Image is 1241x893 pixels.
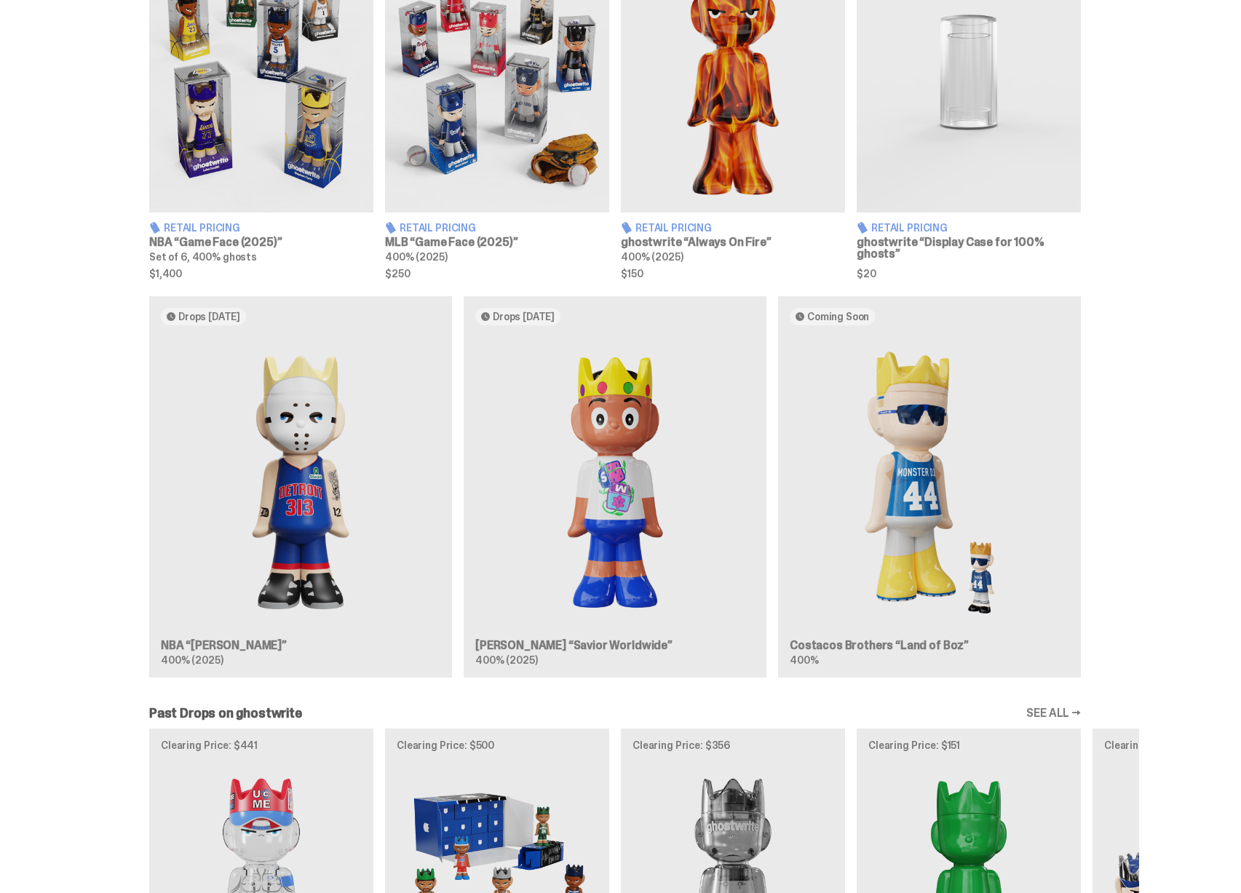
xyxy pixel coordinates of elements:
[475,640,755,651] h3: [PERSON_NAME] “Savior Worldwide”
[161,654,223,667] span: 400% (2025)
[621,250,683,263] span: 400% (2025)
[475,654,537,667] span: 400% (2025)
[161,740,362,750] p: Clearing Price: $441
[385,269,609,279] span: $250
[397,740,598,750] p: Clearing Price: $500
[385,250,447,263] span: 400% (2025)
[149,250,257,263] span: Set of 6, 400% ghosts
[633,740,833,750] p: Clearing Price: $356
[871,223,948,233] span: Retail Pricing
[857,269,1081,279] span: $20
[493,311,555,322] span: Drops [DATE]
[475,337,755,628] img: Savior Worldwide
[635,223,712,233] span: Retail Pricing
[161,640,440,651] h3: NBA “[PERSON_NAME]”
[807,311,869,322] span: Coming Soon
[400,223,476,233] span: Retail Pricing
[790,640,1069,651] h3: Costacos Brothers “Land of Boz”
[149,269,373,279] span: $1,400
[178,311,240,322] span: Drops [DATE]
[857,237,1081,260] h3: ghostwrite “Display Case for 100% ghosts”
[149,237,373,248] h3: NBA “Game Face (2025)”
[1026,707,1081,719] a: SEE ALL →
[164,223,240,233] span: Retail Pricing
[161,337,440,628] img: Eminem
[790,337,1069,628] img: Land of Boz
[868,740,1069,750] p: Clearing Price: $151
[621,237,845,248] h3: ghostwrite “Always On Fire”
[385,237,609,248] h3: MLB “Game Face (2025)”
[621,269,845,279] span: $150
[149,707,302,720] h2: Past Drops on ghostwrite
[790,654,818,667] span: 400%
